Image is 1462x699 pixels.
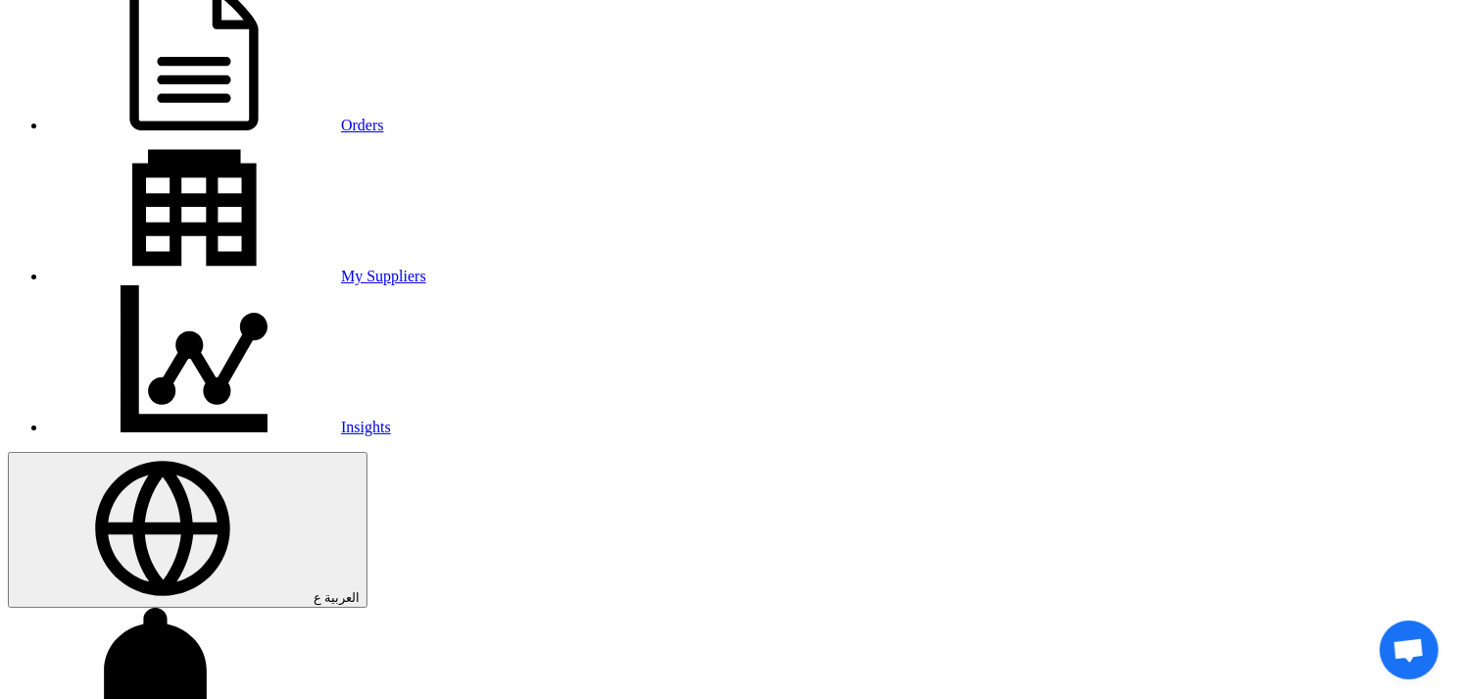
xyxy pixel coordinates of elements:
[47,419,391,435] a: Insights
[47,117,384,133] a: Orders
[1380,621,1438,679] div: Open chat
[47,268,426,284] a: My Suppliers
[314,590,321,605] span: ع
[324,590,360,605] span: العربية
[8,452,367,608] button: العربية ع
